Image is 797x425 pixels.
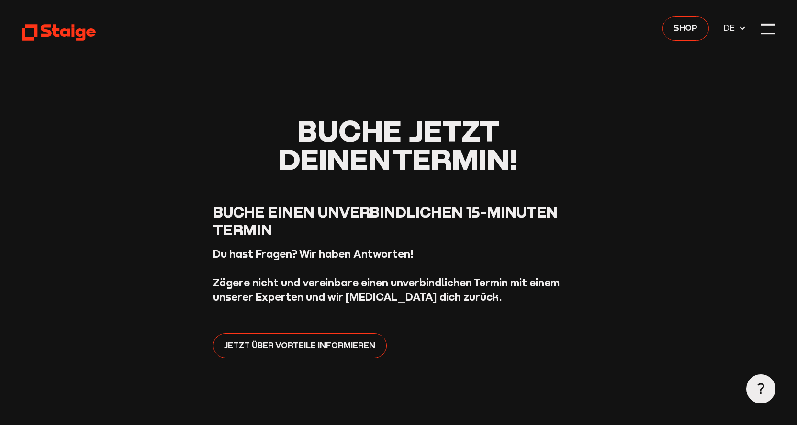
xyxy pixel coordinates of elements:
span: Buche jetzt deinen Termin! [279,112,518,177]
span: Jetzt über Vorteile informieren [224,339,375,352]
strong: Zögere nicht und vereinbare einen unverbindlichen Termin mit einem unserer Experten und wir [MEDI... [213,276,560,303]
span: Shop [674,22,697,34]
a: Jetzt über Vorteile informieren [213,333,387,358]
span: Buche einen unverbindlichen 15-Minuten Termin [213,203,558,239]
strong: Du hast Fragen? Wir haben Antworten! [213,248,414,260]
span: DE [723,22,739,34]
a: Shop [662,16,709,41]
